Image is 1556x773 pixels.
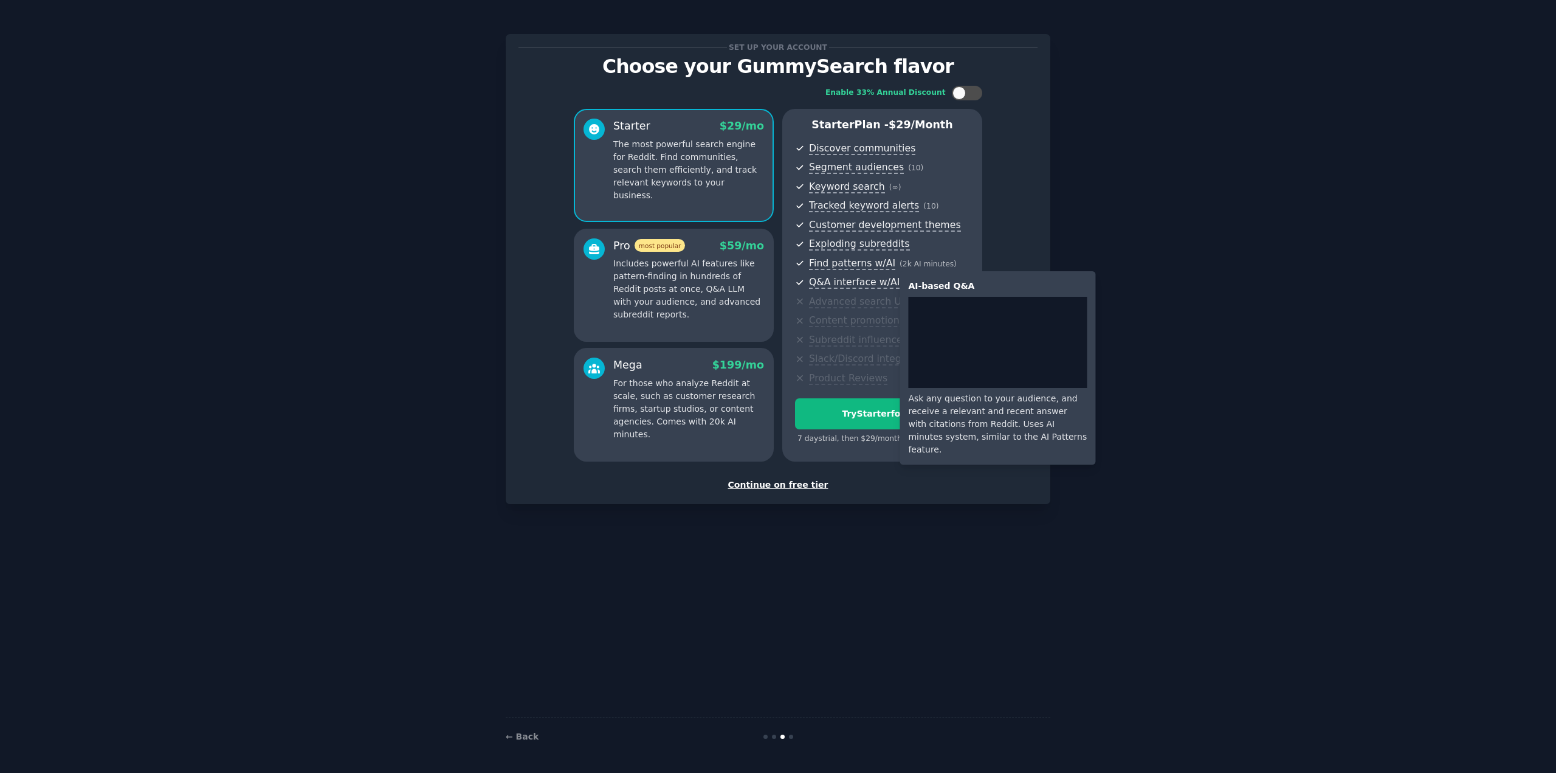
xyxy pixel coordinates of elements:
span: Tracked keyword alerts [809,199,919,212]
span: $ 59 /mo [720,240,764,252]
span: ( 10 ) [908,164,923,172]
div: AI-based Q&A [908,280,1087,293]
a: ← Back [506,732,539,741]
span: Q&A interface w/AI [809,276,900,289]
div: Starter [613,119,650,134]
span: $ 29 /month [889,119,953,131]
span: Discover communities [809,142,915,155]
p: For those who analyze Reddit at scale, such as customer research firms, startup studios, or conte... [613,377,764,441]
span: ( 2k AI minutes ) [900,260,957,268]
span: Exploding subreddits [809,238,909,251]
span: Advanced search UI [809,296,904,308]
div: Try Starter for $10 [796,407,969,420]
span: Segment audiences [809,161,904,174]
div: Pro [613,238,685,254]
div: 7 days trial, then $ 29 /month . Cancel anytime. [795,434,969,445]
div: Enable 33% Annual Discount [825,88,946,99]
button: TryStarterfor$10 [795,398,969,429]
span: Customer development themes [809,219,961,232]
p: Choose your GummySearch flavor [518,56,1038,77]
div: Continue on free tier [518,479,1038,491]
span: Keyword search [809,181,885,193]
p: Starter Plan - [795,117,969,133]
p: Includes powerful AI features like pattern-finding in hundreds of Reddit posts at once, Q&A LLM w... [613,257,764,321]
span: Find patterns w/AI [809,257,895,270]
span: Set up your account [727,41,830,54]
span: Slack/Discord integration [809,353,929,366]
span: Subreddit influencers [809,334,911,347]
span: $ 29 /mo [720,120,764,132]
p: The most powerful search engine for Reddit. Find communities, search them efficiently, and track ... [613,138,764,202]
span: Product Reviews [809,372,887,385]
span: ( 10 ) [923,202,938,210]
span: Content promotion insights [809,314,940,327]
div: Mega [613,358,642,373]
span: most popular [635,239,686,252]
div: Ask any question to your audience, and receive a relevant and recent answer with citations from R... [908,392,1087,456]
span: ( ∞ ) [889,183,901,192]
span: $ 199 /mo [712,359,764,371]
